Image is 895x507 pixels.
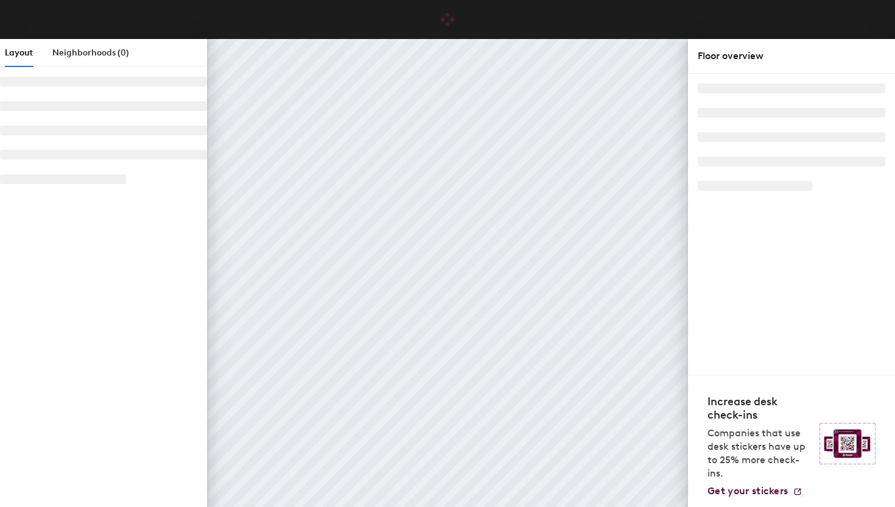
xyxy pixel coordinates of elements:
span: Get your stickers [707,485,788,497]
a: Get your stickers [707,485,802,497]
h4: Increase desk check-ins [707,395,812,422]
div: Floor overview [698,49,885,63]
p: Companies that use desk stickers have up to 25% more check-ins. [707,427,812,480]
img: Sticker logo [820,423,876,464]
span: Layout [5,48,33,58]
span: Neighborhoods (0) [52,48,129,58]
